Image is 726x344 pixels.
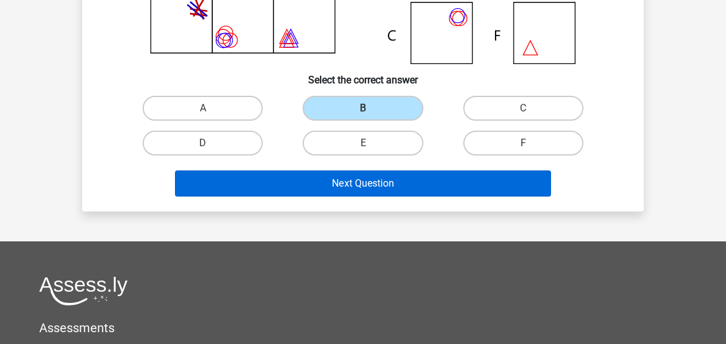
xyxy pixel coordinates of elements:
[102,64,624,86] h6: Select the correct answer
[303,131,423,156] label: E
[303,96,423,121] label: B
[463,96,583,121] label: C
[143,131,263,156] label: D
[39,320,687,335] h5: Assessments
[143,96,263,121] label: A
[39,276,128,305] img: Assessly logo
[175,170,552,197] button: Next Question
[463,131,583,156] label: F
